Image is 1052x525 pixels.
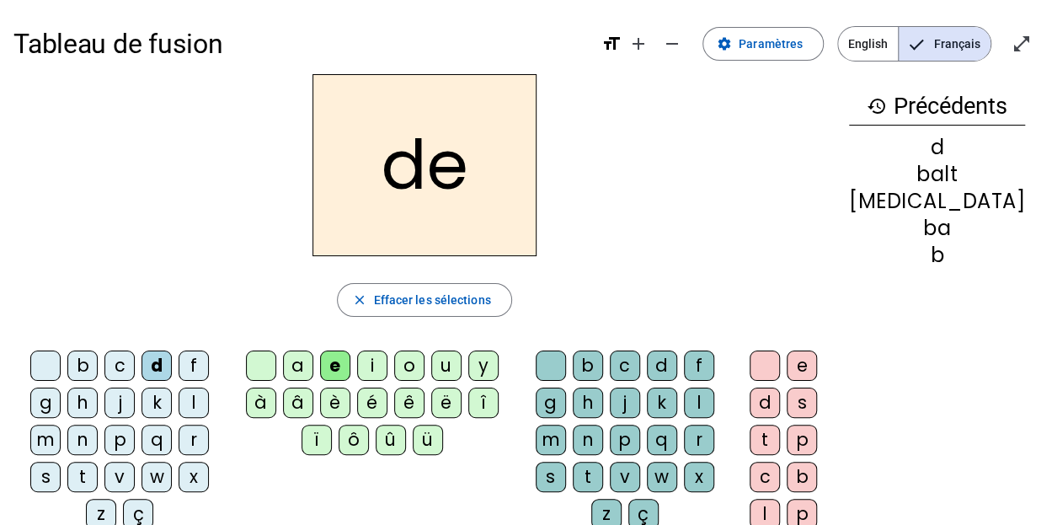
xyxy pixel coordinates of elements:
[628,34,649,54] mat-icon: add
[30,462,61,492] div: s
[573,351,603,381] div: b
[142,351,172,381] div: d
[573,388,603,418] div: h
[684,425,714,455] div: r
[647,351,677,381] div: d
[573,462,603,492] div: t
[104,351,135,381] div: c
[1005,27,1039,61] button: Entrer en plein écran
[849,191,1025,212] div: [MEDICAL_DATA]
[104,462,135,492] div: v
[838,27,898,61] span: English
[702,27,824,61] button: Paramètres
[622,27,655,61] button: Augmenter la taille de la police
[849,245,1025,265] div: b
[142,388,172,418] div: k
[610,462,640,492] div: v
[573,425,603,455] div: n
[394,351,425,381] div: o
[13,17,588,71] h1: Tableau de fusion
[468,388,499,418] div: î
[536,462,566,492] div: s
[536,425,566,455] div: m
[610,425,640,455] div: p
[750,388,780,418] div: d
[142,462,172,492] div: w
[67,425,98,455] div: n
[837,26,991,62] mat-button-toggle-group: Language selection
[283,351,313,381] div: a
[431,388,462,418] div: ë
[662,34,682,54] mat-icon: remove
[104,388,135,418] div: j
[179,425,209,455] div: r
[376,425,406,455] div: û
[787,462,817,492] div: b
[849,88,1025,126] h3: Précédents
[536,388,566,418] div: g
[351,292,366,308] mat-icon: close
[373,290,490,310] span: Effacer les sélections
[339,425,369,455] div: ô
[30,388,61,418] div: g
[750,462,780,492] div: c
[394,388,425,418] div: ê
[601,34,622,54] mat-icon: format_size
[684,388,714,418] div: l
[179,388,209,418] div: l
[899,27,991,61] span: Français
[357,351,387,381] div: i
[750,425,780,455] div: t
[30,425,61,455] div: m
[717,36,732,51] mat-icon: settings
[431,351,462,381] div: u
[849,137,1025,158] div: d
[179,351,209,381] div: f
[104,425,135,455] div: p
[413,425,443,455] div: ü
[67,462,98,492] div: t
[739,34,803,54] span: Paramètres
[179,462,209,492] div: x
[320,351,350,381] div: e
[246,388,276,418] div: à
[867,96,887,116] mat-icon: history
[67,388,98,418] div: h
[647,388,677,418] div: k
[357,388,387,418] div: é
[67,351,98,381] div: b
[142,425,172,455] div: q
[849,164,1025,185] div: balt
[647,462,677,492] div: w
[684,462,714,492] div: x
[647,425,677,455] div: q
[684,351,714,381] div: f
[610,351,640,381] div: c
[312,74,537,256] h2: de
[610,388,640,418] div: j
[468,351,499,381] div: y
[849,218,1025,238] div: ba
[1012,34,1032,54] mat-icon: open_in_full
[655,27,689,61] button: Diminuer la taille de la police
[787,388,817,418] div: s
[787,351,817,381] div: e
[337,283,511,317] button: Effacer les sélections
[283,388,313,418] div: â
[302,425,332,455] div: ï
[320,388,350,418] div: è
[787,425,817,455] div: p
